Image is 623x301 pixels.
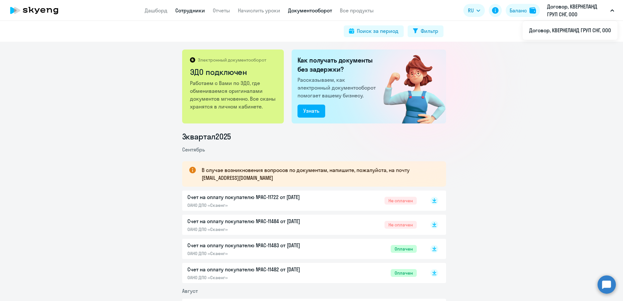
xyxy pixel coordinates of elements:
[190,67,277,77] h2: ЭДО подключен
[391,245,417,253] span: Оплачен
[190,79,277,110] p: Работаем с Вами по ЭДО, где обмениваемся оригиналами документов мгновенно. Все сканы хранятся в л...
[187,265,417,280] a: Счет на оплату покупателю №AC-11482 от [DATE]ОАНО ДПО «Скаенг»Оплачен
[384,221,417,229] span: Не оплачен
[187,217,417,232] a: Счет на оплату покупателю №AC-11484 от [DATE]ОАНО ДПО «Скаенг»Не оплачен
[198,57,266,63] p: Электронный документооборот
[391,269,417,277] span: Оплачен
[187,275,324,280] p: ОАНО ДПО «Скаенг»
[340,7,374,14] a: Все продукты
[297,76,378,99] p: Рассказываем, как электронный документооборот помогает вашему бизнесу.
[544,3,617,18] button: Договор, КВЕРНЕЛАНД ГРУП СНГ, ООО
[182,288,198,294] span: Август
[408,25,443,37] button: Фильтр
[384,197,417,205] span: Не оплачен
[175,7,205,14] a: Сотрудники
[213,7,230,14] a: Отчеты
[297,105,325,118] button: Узнать
[187,193,417,208] a: Счет на оплату покупателю №AC-11722 от [DATE]ОАНО ДПО «Скаенг»Не оплачен
[187,226,324,232] p: ОАНО ДПО «Скаенг»
[373,50,446,123] img: connected
[182,146,205,153] span: Сентябрь
[187,217,324,225] p: Счет на оплату покупателю №AC-11484 от [DATE]
[145,7,167,14] a: Дашборд
[187,241,324,249] p: Счет на оплату покупателю №AC-11483 от [DATE]
[288,7,332,14] a: Документооборот
[357,27,398,35] div: Поиск за период
[523,21,617,40] ul: RU
[468,7,474,14] span: RU
[421,27,438,35] div: Фильтр
[187,251,324,256] p: ОАНО ДПО «Скаенг»
[202,166,434,182] p: В случае возникновения вопросов по документам, напишите, пожалуйста, на почту [EMAIL_ADDRESS][DOM...
[187,241,417,256] a: Счет на оплату покупателю №AC-11483 от [DATE]ОАНО ДПО «Скаенг»Оплачен
[187,265,324,273] p: Счет на оплату покупателю №AC-11482 от [DATE]
[344,25,404,37] button: Поиск за период
[506,4,540,17] button: Балансbalance
[303,107,319,115] div: Узнать
[187,193,324,201] p: Счет на оплату покупателю №AC-11722 от [DATE]
[529,7,536,14] img: balance
[510,7,527,14] div: Баланс
[238,7,280,14] a: Начислить уроки
[547,3,608,18] p: Договор, КВЕРНЕЛАНД ГРУП СНГ, ООО
[297,56,378,74] h2: Как получать документы без задержки?
[463,4,485,17] button: RU
[187,202,324,208] p: ОАНО ДПО «Скаенг»
[182,131,446,142] li: 3 квартал 2025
